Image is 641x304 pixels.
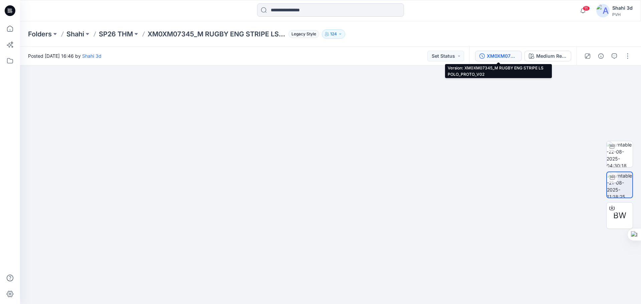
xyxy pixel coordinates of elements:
a: Folders [28,29,52,39]
span: 11 [583,6,590,11]
p: XM0XM07345_M RUGBY ENG STRIPE LS POLO_PROTO_V02 [148,29,286,39]
div: Medium Red - XLD [536,52,567,60]
img: turntable-21-08-2025-11:18:25 [607,172,632,198]
p: 124 [330,30,337,38]
button: Legacy Style [286,29,319,39]
button: Details [596,51,606,61]
button: 124 [322,29,345,39]
div: PVH [612,12,633,17]
a: SP26 THM [99,29,133,39]
span: BW [613,210,626,222]
img: avatar [596,4,610,17]
div: Shahi 3d [612,4,633,12]
img: turntable-22-08-2025-04:30:18 [607,141,633,167]
a: Shahi [66,29,84,39]
button: Medium Red - XLD [524,51,571,61]
span: Legacy Style [288,30,319,38]
a: Shahi 3d [82,53,101,59]
img: eyJhbGciOiJIUzI1NiIsImtpZCI6IjAiLCJzbHQiOiJzZXMiLCJ0eXAiOiJKV1QifQ.eyJkYXRhIjp7InR5cGUiOiJzdG9yYW... [165,19,496,304]
div: XM0XM07345_M RUGBY ENG STRIPE LS POLO_PROTO_V02 [487,52,517,60]
span: Posted [DATE] 16:46 by [28,52,101,59]
button: XM0XM07345_M RUGBY ENG STRIPE LS POLO_PROTO_V02 [475,51,522,61]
